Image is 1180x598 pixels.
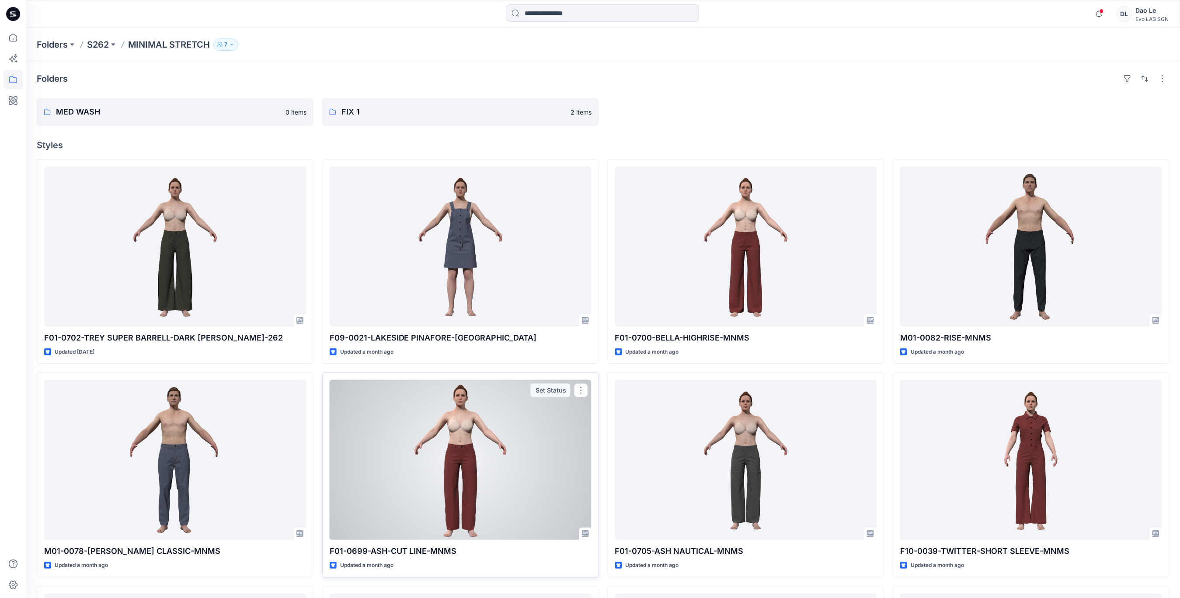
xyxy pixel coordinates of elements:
[330,167,592,327] a: F09-0021-LAKESIDE PINAFORE-MNMS
[37,38,68,51] a: Folders
[213,38,238,51] button: 7
[56,106,280,118] p: MED WASH
[341,106,566,118] p: FIX 1
[44,332,306,344] p: F01-0702-TREY SUPER BARRELL-DARK [PERSON_NAME]-262
[37,98,313,126] a: MED WASH0 items
[44,167,306,327] a: F01-0702-TREY SUPER BARRELL-DARK LODEN-262
[615,545,877,557] p: F01-0705-ASH NAUTICAL-MNMS
[900,332,1162,344] p: M01-0082-RISE-MNMS
[330,332,592,344] p: F09-0021-LAKESIDE PINAFORE-[GEOGRAPHIC_DATA]
[322,98,599,126] a: FIX 12 items
[615,380,877,540] a: F01-0705-ASH NAUTICAL-MNMS
[911,561,964,570] p: Updated a month ago
[44,380,306,540] a: M01-0078-VEGA CLASSIC-MNMS
[285,108,306,117] p: 0 items
[55,561,108,570] p: Updated a month ago
[87,38,109,51] a: S262
[37,73,68,84] h4: Folders
[615,332,877,344] p: F01-0700-BELLA-HIGHRISE-MNMS
[340,348,393,357] p: Updated a month ago
[330,545,592,557] p: F01-0699-ASH-CUT LINE-MNMS
[340,561,393,570] p: Updated a month ago
[900,380,1162,540] a: F10-0039-TWITTER-SHORT SLEEVE-MNMS
[330,380,592,540] a: F01-0699-ASH-CUT LINE-MNMS
[900,545,1162,557] p: F10-0039-TWITTER-SHORT SLEEVE-MNMS
[224,40,227,49] p: 7
[626,348,679,357] p: Updated a month ago
[44,545,306,557] p: M01-0078-[PERSON_NAME] CLASSIC-MNMS
[626,561,679,570] p: Updated a month ago
[911,348,964,357] p: Updated a month ago
[1136,16,1169,22] div: Evo LAB SGN
[1117,6,1132,22] div: DL
[55,348,94,357] p: Updated [DATE]
[37,140,1170,150] h4: Styles
[1136,5,1169,16] div: Dao Le
[571,108,592,117] p: 2 items
[128,38,210,51] p: MINIMAL STRETCH
[615,167,877,327] a: F01-0700-BELLA-HIGHRISE-MNMS
[900,167,1162,327] a: M01-0082-RISE-MNMS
